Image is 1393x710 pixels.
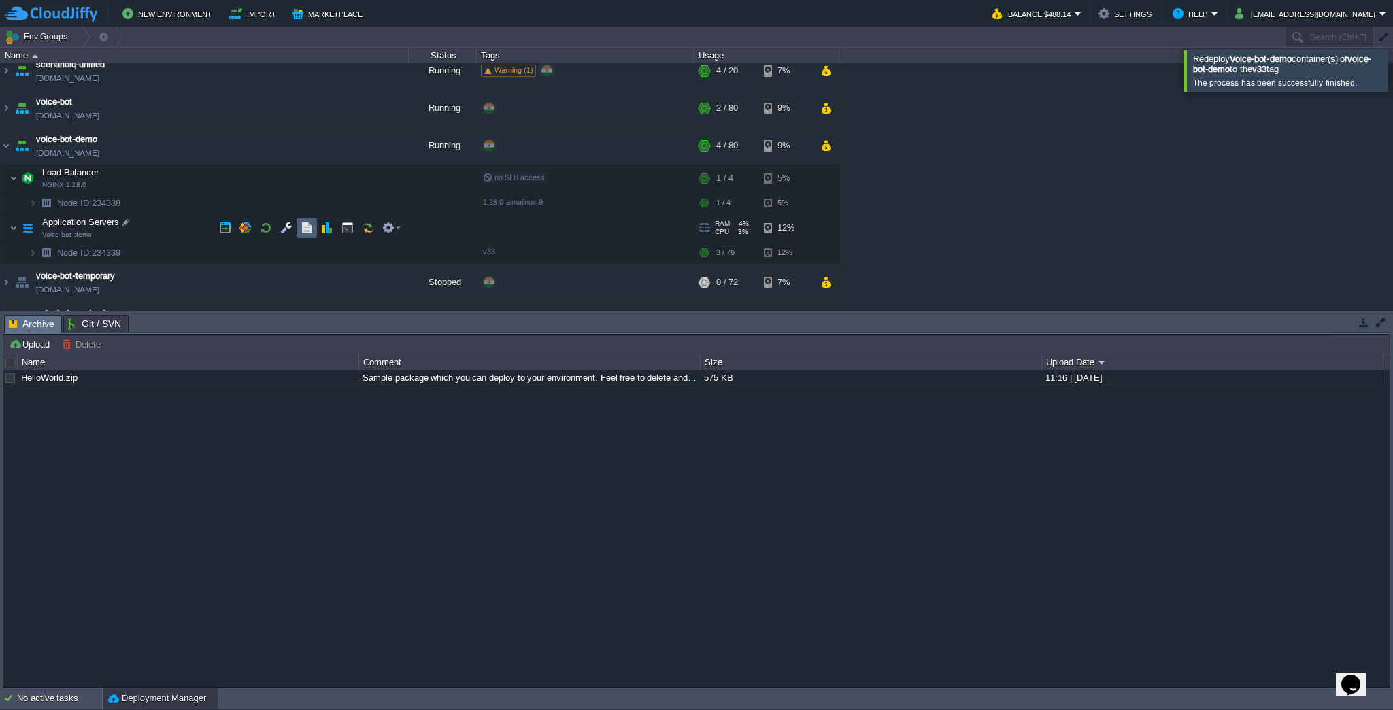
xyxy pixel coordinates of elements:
a: [DOMAIN_NAME] [36,147,99,160]
iframe: chat widget [1336,656,1379,696]
div: 0 / 72 [716,265,738,301]
a: [DOMAIN_NAME] [36,284,99,297]
img: AMDAwAAAACH5BAEAAAAALAAAAAABAAEAAAICRAEAOw== [12,302,31,339]
button: Help [1173,5,1211,22]
div: Usage [695,48,839,63]
a: voicebot-academia [36,307,110,321]
div: 0 / 76 [716,302,738,339]
b: voice-bot-demo [1193,54,1372,74]
a: voice-bot-temporary [36,270,115,284]
img: AMDAwAAAACH5BAEAAAAALAAAAAABAAEAAAICRAEAOw== [1,265,12,301]
img: AMDAwAAAACH5BAEAAAAALAAAAAABAAEAAAICRAEAOw== [10,215,18,242]
div: 11:16 | [DATE] [1042,370,1382,386]
button: Balance $488.14 [992,5,1075,22]
span: 234338 [56,198,122,209]
img: CloudJiffy [5,5,97,22]
a: [DOMAIN_NAME] [36,72,99,86]
div: Running [409,90,477,127]
div: 12% [764,215,808,242]
img: AMDAwAAAACH5BAEAAAAALAAAAAABAAEAAAICRAEAOw== [32,54,38,58]
div: 6% [764,302,808,339]
img: AMDAwAAAACH5BAEAAAAALAAAAAABAAEAAAICRAEAOw== [1,128,12,165]
a: voice-bot-demo [36,133,97,147]
a: HelloWorld.zip [21,373,78,383]
img: AMDAwAAAACH5BAEAAAAALAAAAAABAAEAAAICRAEAOw== [1,90,12,127]
div: Stopped [409,265,477,301]
img: AMDAwAAAACH5BAEAAAAALAAAAAABAAEAAAICRAEAOw== [1,302,12,339]
span: NGINX 1.28.0 [42,182,86,190]
button: Delete [62,338,105,350]
div: The process has been successfully finished. [1193,78,1384,88]
div: 7% [764,265,808,301]
span: 234339 [56,248,122,259]
img: AMDAwAAAACH5BAEAAAAALAAAAAABAAEAAAICRAEAOw== [29,243,37,264]
div: 4 / 20 [716,53,738,90]
div: Running [409,128,477,165]
div: Comment [360,354,700,370]
div: 4 / 80 [716,128,738,165]
button: Settings [1098,5,1156,22]
a: Node ID:234339 [56,248,122,259]
a: scenarioiq-unified [36,58,105,72]
span: Warning (1) [494,67,533,75]
button: Marketplace [292,5,367,22]
div: Sample package which you can deploy to your environment. Feel free to delete and upload a package... [359,370,699,386]
img: AMDAwAAAACH5BAEAAAAALAAAAAABAAEAAAICRAEAOw== [37,193,56,214]
span: Load Balancer [41,167,101,179]
div: Stopped [409,302,477,339]
span: Node ID: [57,248,92,258]
button: Import [229,5,280,22]
div: Tags [477,48,694,63]
span: Node ID: [57,199,92,209]
button: Env Groups [5,27,72,46]
img: AMDAwAAAACH5BAEAAAAALAAAAAABAAEAAAICRAEAOw== [12,90,31,127]
img: AMDAwAAAACH5BAEAAAAALAAAAAABAAEAAAICRAEAOw== [12,128,31,165]
div: Size [701,354,1041,370]
div: 575 KB [701,370,1041,386]
a: voice-bot [36,96,72,109]
div: 5% [764,165,808,192]
span: Redeploy container(s) of to the tag [1193,54,1372,74]
b: Voice-bot-demo [1230,54,1292,64]
div: No active tasks [17,688,102,709]
div: 9% [764,128,808,165]
div: 1 / 4 [716,165,733,192]
button: [EMAIL_ADDRESS][DOMAIN_NAME] [1235,5,1379,22]
div: Name [18,354,358,370]
a: [DOMAIN_NAME] [36,109,99,123]
div: 3 / 76 [716,243,735,264]
div: 5% [764,193,808,214]
img: AMDAwAAAACH5BAEAAAAALAAAAAABAAEAAAICRAEAOw== [18,165,37,192]
div: 9% [764,90,808,127]
span: 1.28.0-almalinux-9 [483,199,543,207]
span: RAM [715,220,730,229]
span: v33 [483,248,495,256]
button: Upload [9,338,54,350]
img: AMDAwAAAACH5BAEAAAAALAAAAAABAAEAAAICRAEAOw== [1,53,12,90]
div: Status [409,48,476,63]
button: Deployment Manager [108,692,206,705]
img: AMDAwAAAACH5BAEAAAAALAAAAAABAAEAAAICRAEAOw== [12,53,31,90]
img: AMDAwAAAACH5BAEAAAAALAAAAAABAAEAAAICRAEAOw== [10,165,18,192]
span: Voice-bot-demo [42,231,92,239]
b: v33 [1252,64,1266,74]
img: AMDAwAAAACH5BAEAAAAALAAAAAABAAEAAAICRAEAOw== [18,215,37,242]
a: Application ServersVoice-bot-demo [41,218,121,228]
span: 3% [735,229,748,237]
span: no SLB access [483,174,545,182]
span: Archive [9,316,54,333]
img: AMDAwAAAACH5BAEAAAAALAAAAAABAAEAAAICRAEAOw== [12,265,31,301]
a: Load BalancerNGINX 1.28.0 [41,168,101,178]
div: 2 / 80 [716,90,738,127]
div: 12% [764,243,808,264]
button: New Environment [122,5,216,22]
span: 4% [735,220,749,229]
span: Git / SVN [68,316,121,332]
div: Upload Date [1043,354,1383,370]
img: AMDAwAAAACH5BAEAAAAALAAAAAABAAEAAAICRAEAOw== [37,243,56,264]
